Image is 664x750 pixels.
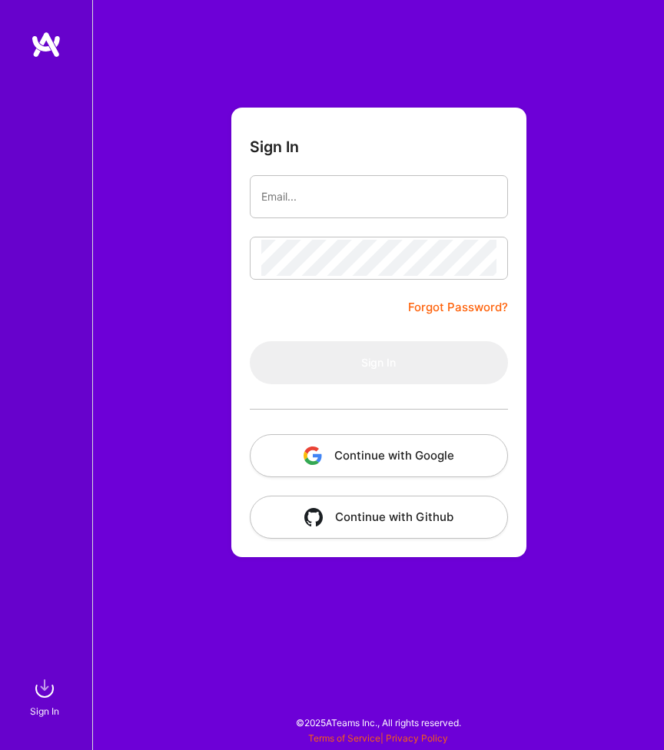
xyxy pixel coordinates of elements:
button: Continue with Google [250,434,508,477]
span: | [308,732,448,744]
button: Sign In [250,341,508,384]
a: Forgot Password? [408,298,508,317]
img: logo [31,31,61,58]
input: Email... [261,178,496,215]
h3: Sign In [250,138,299,157]
a: Privacy Policy [386,732,448,744]
img: icon [304,446,322,465]
button: Continue with Github [250,496,508,539]
a: Terms of Service [308,732,380,744]
img: sign in [29,673,60,704]
div: © 2025 ATeams Inc., All rights reserved. [92,704,664,742]
img: icon [304,508,323,526]
div: Sign In [30,704,59,719]
a: sign inSign In [32,673,60,719]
